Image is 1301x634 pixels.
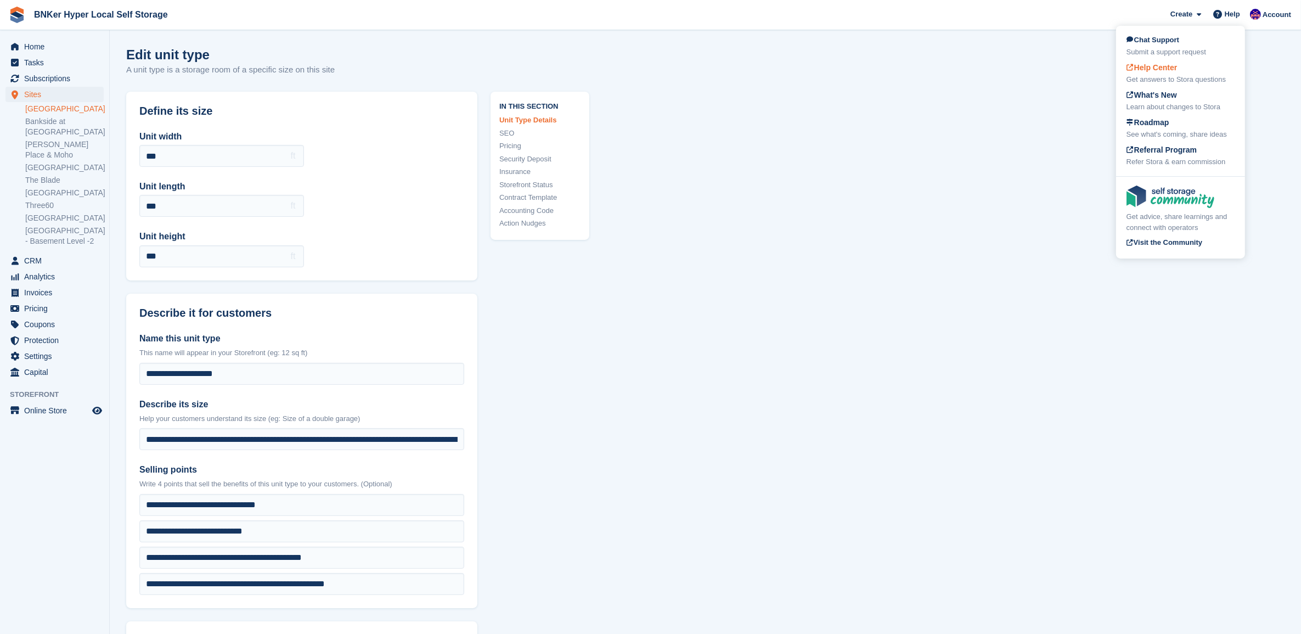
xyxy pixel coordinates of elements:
div: Learn about changes to Stora [1127,102,1235,113]
h2: Define its size [139,105,464,117]
span: Visit the Community [1127,238,1202,246]
img: community-logo-e120dcb29bea30313fccf008a00513ea5fe9ad107b9d62852cae38739ed8438e.svg [1127,186,1214,208]
a: menu [5,285,104,300]
label: Unit height [139,230,304,243]
label: Describe its size [139,398,464,411]
label: Unit width [139,130,304,143]
a: menu [5,349,104,364]
div: Get advice, share learnings and connect with operators [1127,211,1235,233]
label: Unit length [139,180,304,193]
p: This name will appear in your Storefront (eg: 12 sq ft) [139,347,464,358]
a: Roadmap See what's coming, share ideas [1127,117,1235,140]
a: menu [5,333,104,348]
span: Storefront [10,389,109,400]
a: Action Nudges [499,218,581,229]
p: A unit type is a storage room of a specific size on this site [126,64,335,76]
span: Help [1225,9,1240,20]
a: Unit Type Details [499,115,581,126]
a: The Blade [25,175,104,186]
span: Roadmap [1127,118,1169,127]
span: Settings [24,349,90,364]
div: Get answers to Stora questions [1127,74,1235,85]
span: Sites [24,87,90,102]
span: Capital [24,364,90,380]
span: Analytics [24,269,90,284]
a: Bankside at [GEOGRAPHIC_DATA] [25,116,104,137]
a: menu [5,364,104,380]
h2: Describe it for customers [139,307,464,319]
a: Storefront Status [499,179,581,190]
a: [GEOGRAPHIC_DATA] [25,104,104,114]
a: Preview store [91,404,104,417]
div: See what's coming, share ideas [1127,129,1235,140]
span: Account [1263,9,1291,20]
a: [GEOGRAPHIC_DATA] [25,213,104,223]
label: Name this unit type [139,332,464,345]
a: Three60 [25,200,104,211]
a: SEO [499,128,581,139]
a: Contract Template [499,192,581,203]
div: Refer Stora & earn commission [1127,156,1235,167]
a: Help Center Get answers to Stora questions [1127,62,1235,85]
a: menu [5,87,104,102]
span: Online Store [24,403,90,418]
a: menu [5,317,104,332]
span: Tasks [24,55,90,70]
a: Pricing [499,141,581,152]
a: Insurance [499,166,581,177]
span: Invoices [24,285,90,300]
div: Submit a support request [1127,47,1235,58]
span: Coupons [24,317,90,332]
a: [PERSON_NAME] Place & Moho [25,139,104,160]
span: CRM [24,253,90,268]
a: [GEOGRAPHIC_DATA] - Basement Level -2 [25,226,104,246]
a: Security Deposit [499,154,581,165]
span: Pricing [24,301,90,316]
span: Help Center [1127,63,1178,72]
img: David Fricker [1250,9,1261,20]
p: Write 4 points that sell the benefits of this unit type to your customers. (Optional) [139,479,464,490]
a: What's New Learn about changes to Stora [1127,89,1235,113]
a: Get advice, share learnings and connect with operators Visit the Community [1127,186,1235,250]
a: menu [5,269,104,284]
a: Referral Program Refer Stora & earn commission [1127,144,1235,167]
span: Referral Program [1127,145,1197,154]
span: In this section [499,100,581,111]
a: menu [5,55,104,70]
a: [GEOGRAPHIC_DATA] [25,162,104,173]
span: Protection [24,333,90,348]
a: menu [5,253,104,268]
a: Accounting Code [499,205,581,216]
span: Create [1170,9,1192,20]
span: Home [24,39,90,54]
span: Chat Support [1127,36,1179,44]
img: stora-icon-8386f47178a22dfd0bd8f6a31ec36ba5ce8667c1dd55bd0f319d3a0aa187defe.svg [9,7,25,23]
label: Selling points [139,463,464,476]
h1: Edit unit type [126,47,335,62]
p: Help your customers understand its size (eg: Size of a double garage) [139,413,464,424]
a: menu [5,71,104,86]
a: [GEOGRAPHIC_DATA] [25,188,104,198]
a: menu [5,39,104,54]
a: menu [5,301,104,316]
span: Subscriptions [24,71,90,86]
span: What's New [1127,91,1177,99]
a: menu [5,403,104,418]
a: BNKer Hyper Local Self Storage [30,5,172,24]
